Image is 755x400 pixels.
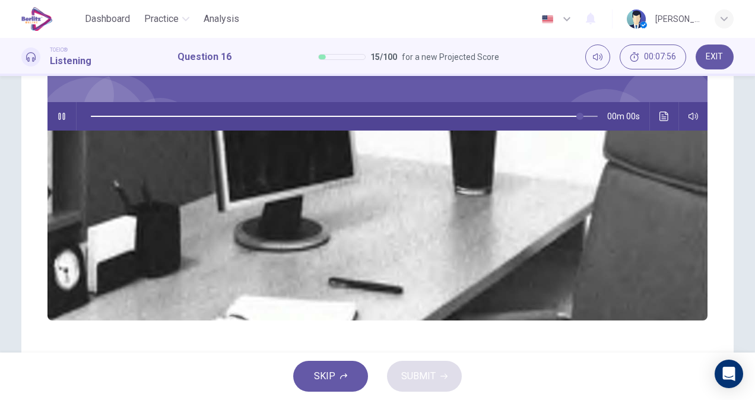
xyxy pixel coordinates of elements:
[696,45,734,69] button: EXIT
[402,50,499,64] span: for a new Projected Score
[50,54,91,68] h1: Listening
[314,368,335,385] span: SKIP
[607,102,649,131] span: 00m 00s
[655,12,700,26] div: [PERSON_NAME] [PERSON_NAME] [PERSON_NAME]
[655,102,674,131] button: Click to see the audio transcription
[21,7,80,31] a: EduSynch logo
[620,45,686,69] div: Hide
[144,12,179,26] span: Practice
[139,8,194,30] button: Practice
[715,360,743,388] div: Open Intercom Messenger
[199,8,244,30] button: Analysis
[585,45,610,69] div: Mute
[85,12,130,26] span: Dashboard
[644,52,676,62] span: 00:07:56
[293,361,368,392] button: SKIP
[706,52,723,62] span: EXIT
[540,15,555,24] img: en
[204,12,239,26] span: Analysis
[21,7,53,31] img: EduSynch logo
[80,8,135,30] button: Dashboard
[177,50,231,64] h1: Question 16
[620,45,686,69] button: 00:07:56
[47,131,708,320] img: Photographs
[627,9,646,28] img: Profile picture
[370,50,397,64] span: 15 / 100
[50,46,68,54] span: TOEIC®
